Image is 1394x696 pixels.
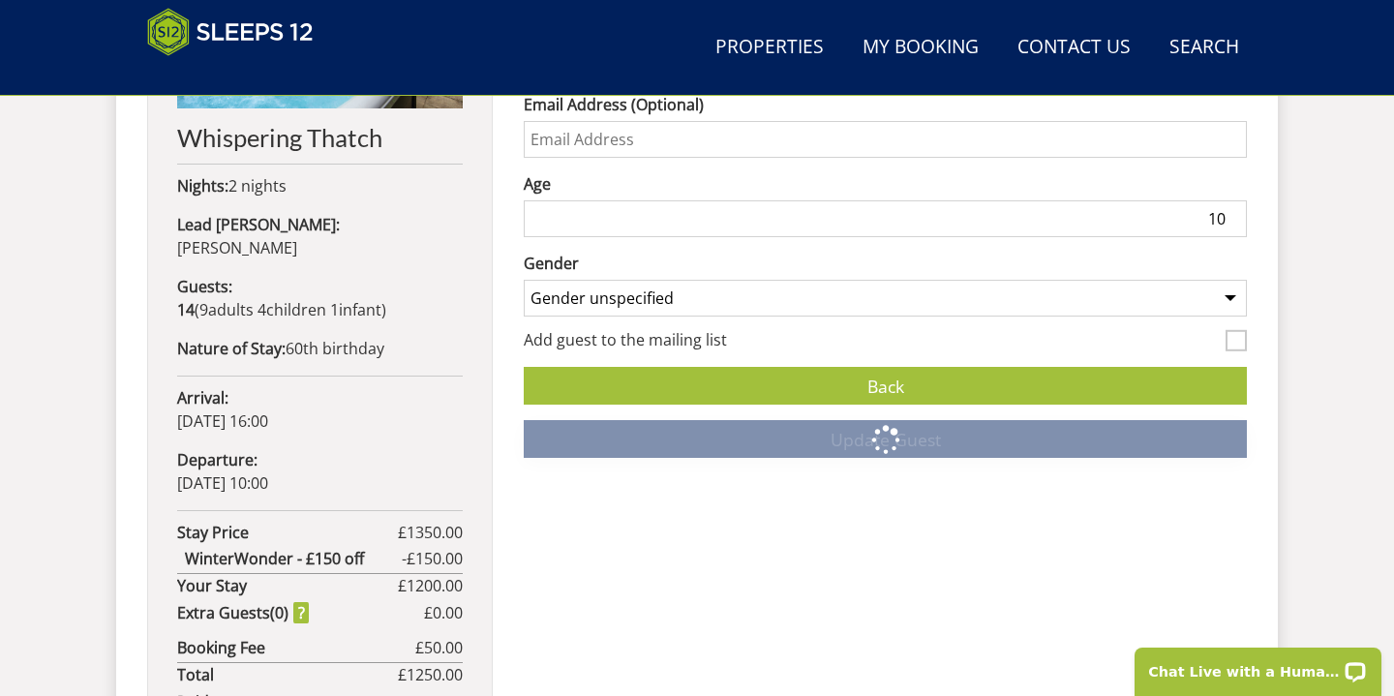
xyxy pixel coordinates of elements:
[177,521,398,544] strong: Stay Price
[524,172,1247,196] label: Age
[177,276,232,297] strong: Guests:
[330,299,339,320] span: 1
[524,121,1247,158] input: Email Address
[433,602,463,623] span: 0.00
[275,602,284,623] span: 0
[524,252,1247,275] label: Gender
[177,237,297,258] span: [PERSON_NAME]
[177,636,415,659] strong: Booking Fee
[524,93,1247,116] label: Email Address (Optional)
[177,387,228,409] strong: Arrival:
[137,68,341,84] iframe: Customer reviews powered by Trustpilot
[177,449,258,470] strong: Departure:
[424,637,463,658] span: 50.00
[246,299,254,320] span: s
[199,299,208,320] span: 9
[424,601,463,624] span: £
[177,174,463,197] p: 2 nights
[262,602,270,623] span: s
[254,299,326,320] span: child
[177,386,463,433] p: [DATE] 16:00
[1010,26,1138,70] a: Contact Us
[177,601,309,624] strong: Extra Guest ( )
[524,420,1247,458] button: Update Guest
[301,299,326,320] span: ren
[402,547,463,570] span: -£
[177,299,386,320] span: ( )
[177,574,398,597] strong: Your Stay
[326,299,381,320] span: infant
[407,575,463,596] span: 1200.00
[177,214,340,235] strong: Lead [PERSON_NAME]:
[177,124,463,151] h2: Whispering Thatch
[177,338,286,359] strong: Nature of Stay:
[524,331,1218,352] label: Add guest to the mailing list
[407,522,463,543] span: 1350.00
[855,26,986,70] a: My Booking
[398,574,463,597] span: £
[177,663,398,686] strong: Total
[199,299,254,320] span: adult
[1122,635,1394,696] iframe: LiveChat chat widget
[415,636,463,659] span: £
[398,521,463,544] span: £
[177,175,228,197] strong: Nights:
[1162,26,1247,70] a: Search
[185,547,402,570] strong: WinterWonder - £150 off
[524,367,1247,405] a: Back
[258,299,266,320] span: 4
[831,428,941,451] span: Update Guest
[147,8,314,56] img: Sleeps 12
[177,448,463,495] p: [DATE] 10:00
[177,299,195,320] strong: 14
[407,664,463,685] span: 1250.00
[415,548,463,569] span: 150.00
[177,337,463,360] p: 60th birthday
[398,663,463,686] span: £
[708,26,832,70] a: Properties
